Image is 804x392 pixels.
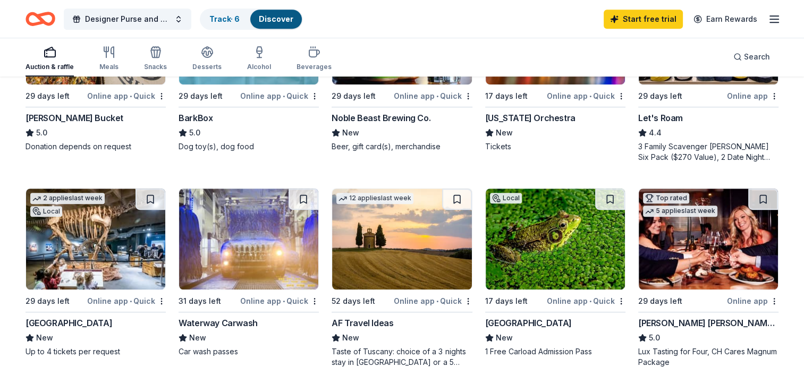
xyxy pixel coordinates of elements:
[144,63,167,71] div: Snacks
[26,189,165,289] img: Image for Great Lakes Science Center
[240,89,319,103] div: Online app Quick
[547,89,625,103] div: Online app Quick
[26,295,70,308] div: 29 days left
[649,126,662,139] span: 4.4
[485,317,572,329] div: [GEOGRAPHIC_DATA]
[643,206,717,217] div: 5 applies last week
[189,126,200,139] span: 5.0
[87,89,166,103] div: Online app Quick
[99,63,119,71] div: Meals
[394,89,472,103] div: Online app Quick
[727,89,778,103] div: Online app
[130,92,132,100] span: •
[130,297,132,305] span: •
[485,188,625,357] a: Image for Cincinnati Nature CenterLocal17 days leftOnline app•Quick[GEOGRAPHIC_DATA]New1 Free Car...
[30,206,62,217] div: Local
[240,294,319,308] div: Online app Quick
[638,317,778,329] div: [PERSON_NAME] [PERSON_NAME] Winery and Restaurants
[332,346,472,368] div: Taste of Tuscany: choice of a 3 nights stay in [GEOGRAPHIC_DATA] or a 5 night stay in [GEOGRAPHIC...
[192,41,222,76] button: Desserts
[496,126,513,139] span: New
[179,295,221,308] div: 31 days left
[638,141,778,163] div: 3 Family Scavenger [PERSON_NAME] Six Pack ($270 Value), 2 Date Night Scavenger [PERSON_NAME] Two ...
[649,331,660,344] span: 5.0
[486,189,625,289] img: Image for Cincinnati Nature Center
[36,126,47,139] span: 5.0
[297,41,332,76] button: Beverages
[283,297,285,305] span: •
[332,188,472,368] a: Image for AF Travel Ideas12 applieslast week52 days leftOnline app•QuickAF Travel IdeasNewTaste o...
[179,189,318,289] img: Image for Waterway Carwash
[639,189,778,289] img: Image for Cooper's Hawk Winery and Restaurants
[26,346,166,357] div: Up to 4 tickets per request
[179,112,213,124] div: BarkBox
[87,294,166,308] div: Online app Quick
[283,92,285,100] span: •
[604,10,683,29] a: Start free trial
[547,294,625,308] div: Online app Quick
[589,92,591,100] span: •
[99,41,119,76] button: Meals
[26,112,123,124] div: [PERSON_NAME] Bucket
[638,112,683,124] div: Let's Roam
[485,141,625,152] div: Tickets
[36,331,53,344] span: New
[179,346,319,357] div: Car wash passes
[189,331,206,344] span: New
[209,14,240,23] a: Track· 6
[687,10,764,29] a: Earn Rewards
[247,41,271,76] button: Alcohol
[394,294,472,308] div: Online app Quick
[26,41,74,76] button: Auction & raffle
[342,331,359,344] span: New
[64,8,191,30] button: Designer Purse and Gun Bingo
[643,193,689,203] div: Top rated
[496,331,513,344] span: New
[179,188,319,357] a: Image for Waterway Carwash31 days leftOnline app•QuickWaterway CarwashNewCar wash passes
[26,6,55,31] a: Home
[259,14,293,23] a: Discover
[490,193,522,203] div: Local
[200,8,303,30] button: Track· 6Discover
[485,295,528,308] div: 17 days left
[192,63,222,71] div: Desserts
[26,317,112,329] div: [GEOGRAPHIC_DATA]
[485,90,528,103] div: 17 days left
[336,193,413,204] div: 12 applies last week
[26,63,74,71] div: Auction & raffle
[589,297,591,305] span: •
[638,346,778,368] div: Lux Tasting for Four, CH Cares Magnum Package
[332,317,393,329] div: AF Travel Ideas
[26,90,70,103] div: 29 days left
[638,90,682,103] div: 29 days left
[26,141,166,152] div: Donation depends on request
[436,92,438,100] span: •
[638,295,682,308] div: 29 days left
[297,63,332,71] div: Beverages
[30,193,105,204] div: 2 applies last week
[332,189,471,289] img: Image for AF Travel Ideas
[436,297,438,305] span: •
[332,112,430,124] div: Noble Beast Brewing Co.
[247,63,271,71] div: Alcohol
[485,346,625,357] div: 1 Free Carload Admission Pass
[144,41,167,76] button: Snacks
[179,141,319,152] div: Dog toy(s), dog food
[332,141,472,152] div: Beer, gift card(s), merchandise
[744,50,770,63] span: Search
[85,13,170,25] span: Designer Purse and Gun Bingo
[725,46,778,67] button: Search
[332,90,376,103] div: 29 days left
[638,188,778,368] a: Image for Cooper's Hawk Winery and RestaurantsTop rated5 applieslast week29 days leftOnline app[P...
[179,90,223,103] div: 29 days left
[179,317,258,329] div: Waterway Carwash
[342,126,359,139] span: New
[26,188,166,357] a: Image for Great Lakes Science Center2 applieslast weekLocal29 days leftOnline app•Quick[GEOGRAPHI...
[332,295,375,308] div: 52 days left
[727,294,778,308] div: Online app
[485,112,576,124] div: [US_STATE] Orchestra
